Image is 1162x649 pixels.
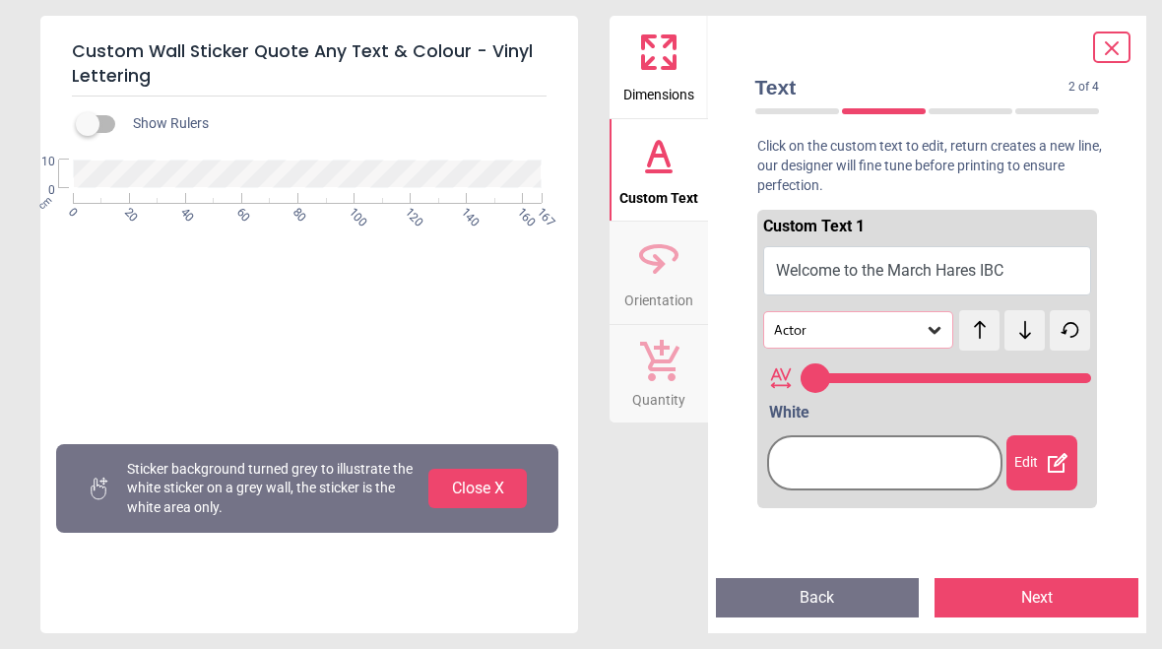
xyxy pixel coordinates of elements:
button: Close X [428,469,527,508]
span: 0 [18,182,55,199]
div: White [769,402,1092,423]
span: Custom Text 1 [763,217,865,235]
div: Edit [1006,435,1077,490]
button: Next [935,578,1138,617]
p: Sticker background turned grey to illustrate the white sticker on a grey wall, the sticker is the... [127,460,413,518]
h5: Custom Wall Sticker Quote Any Text & Colour - Vinyl Lettering [72,32,547,97]
span: Dimensions [623,76,694,105]
span: Orientation [624,282,693,311]
button: Dimensions [610,16,708,118]
span: Text [755,73,1069,101]
span: 2 of 4 [1068,79,1099,96]
button: Back [716,578,920,617]
span: 10 [18,154,55,170]
button: Welcome to the March Hares IBC [763,246,1092,295]
span: Custom Text [619,179,698,209]
button: Quantity [610,325,708,423]
button: Custom Text [610,119,708,222]
p: Click on the custom text to edit, return creates a new line, our designer will fine tune before p... [740,137,1116,195]
button: Orientation [610,222,708,324]
div: Show Rulers [88,112,578,136]
span: Quantity [632,381,685,411]
div: Actor [772,322,926,339]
